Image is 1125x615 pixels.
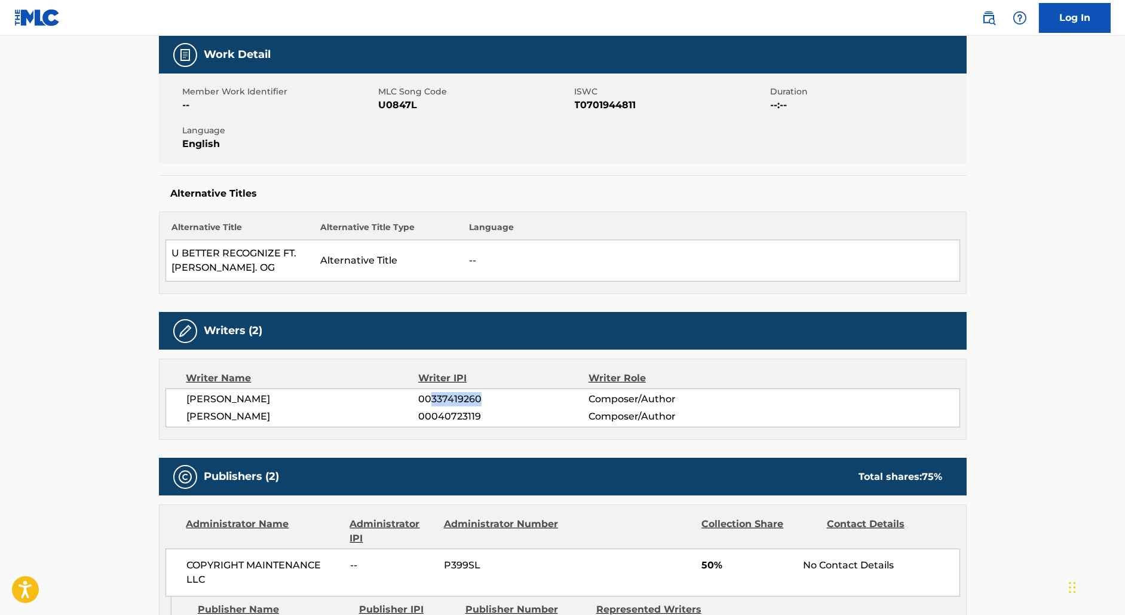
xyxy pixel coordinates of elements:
img: Publishers [178,470,192,484]
span: MLC Song Code [379,85,572,98]
div: Administrator Number [444,517,560,546]
img: search [982,11,996,25]
td: U BETTER RECOGNIZE FT. [PERSON_NAME]. OG [165,240,314,282]
span: COPYRIGHT MAINTENANCE LLC [187,558,342,587]
span: Duration [771,85,964,98]
td: -- [463,240,960,282]
h5: Writers (2) [204,324,263,338]
span: Member Work Identifier [183,85,376,98]
div: Drag [1069,570,1076,605]
span: [PERSON_NAME] [187,392,419,406]
th: Alternative Title [165,221,314,240]
span: 50% [701,558,794,573]
span: Composer/Author [588,392,743,406]
span: Composer/Author [588,409,743,424]
iframe: Chat Widget [1065,558,1125,615]
span: U0847L [379,98,572,112]
a: Public Search [977,6,1001,30]
span: P399SL [444,558,560,573]
span: 00337419260 [418,392,588,406]
span: -- [350,558,435,573]
div: Administrator Name [186,517,341,546]
span: Language [183,124,376,137]
div: Writer Name [186,371,419,385]
div: Collection Share [701,517,817,546]
div: Total shares: [859,470,943,484]
th: Alternative Title Type [314,221,463,240]
div: Writer Role [588,371,743,385]
h5: Publishers (2) [204,470,280,484]
th: Language [463,221,960,240]
div: No Contact Details [803,558,959,573]
span: English [183,137,376,151]
span: T0701944811 [575,98,768,112]
div: Writer IPI [418,371,588,385]
h5: Work Detail [204,48,271,62]
img: Work Detail [178,48,192,62]
a: Log In [1039,3,1111,33]
div: Help [1008,6,1032,30]
div: Contact Details [827,517,943,546]
td: Alternative Title [314,240,463,282]
img: MLC Logo [14,9,60,26]
span: 00040723119 [418,409,588,424]
span: [PERSON_NAME] [187,409,419,424]
div: Administrator IPI [350,517,435,546]
img: help [1013,11,1027,25]
span: --:-- [771,98,964,112]
span: -- [183,98,376,112]
span: 75 % [922,471,943,482]
h5: Alternative Titles [171,188,955,200]
img: Writers [178,324,192,338]
span: ISWC [575,85,768,98]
